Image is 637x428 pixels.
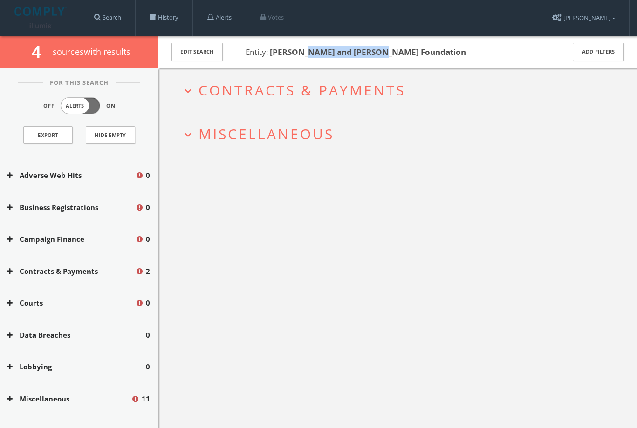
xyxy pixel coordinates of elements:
[182,129,194,141] i: expand_more
[7,330,146,340] button: Data Breaches
[43,102,55,110] span: Off
[32,41,49,62] span: 4
[146,361,150,372] span: 0
[246,47,466,57] span: Entity:
[7,170,135,181] button: Adverse Web Hits
[146,266,150,277] span: 2
[7,298,135,308] button: Courts
[199,124,334,143] span: Miscellaneous
[23,126,73,144] a: Export
[573,43,624,61] button: Add Filters
[146,202,150,213] span: 0
[7,266,135,277] button: Contracts & Payments
[43,78,116,88] span: For This Search
[7,394,131,404] button: Miscellaneous
[7,234,135,245] button: Campaign Finance
[171,43,223,61] button: Edit Search
[7,361,146,372] button: Lobbying
[182,82,621,98] button: expand_moreContracts & Payments
[7,202,135,213] button: Business Registrations
[182,85,194,97] i: expand_more
[142,394,150,404] span: 11
[146,234,150,245] span: 0
[146,330,150,340] span: 0
[182,126,621,142] button: expand_moreMiscellaneous
[106,102,116,110] span: On
[14,7,67,28] img: illumis
[146,298,150,308] span: 0
[86,126,135,144] button: Hide Empty
[199,81,405,100] span: Contracts & Payments
[270,47,466,57] b: [PERSON_NAME] and [PERSON_NAME] Foundation
[146,170,150,181] span: 0
[53,46,131,57] span: source s with results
